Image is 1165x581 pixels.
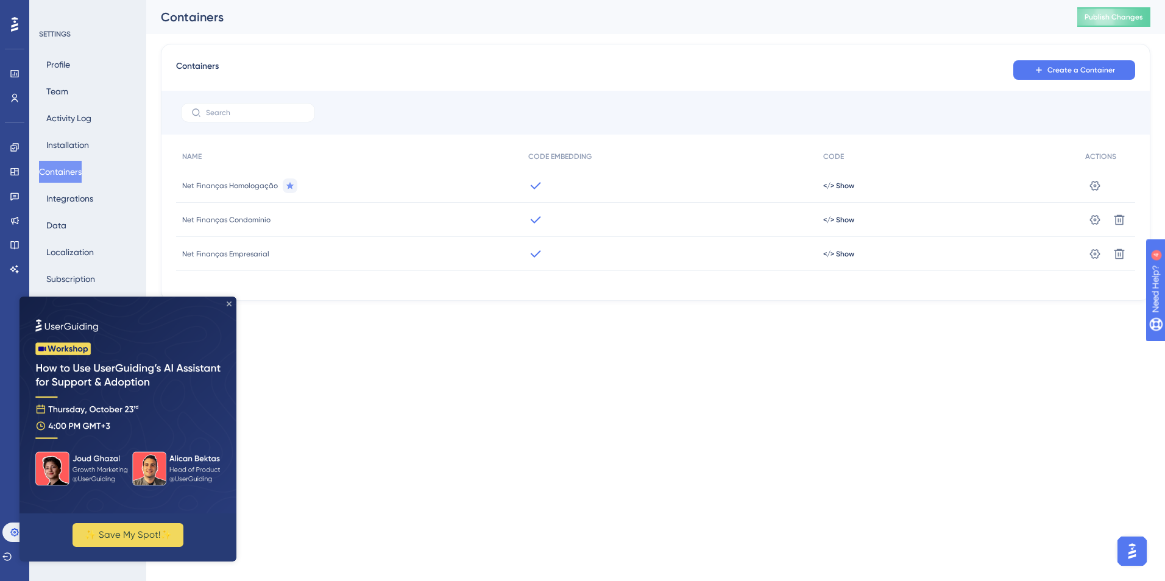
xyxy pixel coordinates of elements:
button: Subscription [39,268,102,290]
button: Publish Changes [1077,7,1150,27]
button: ✨ Save My Spot!✨ [53,227,164,250]
iframe: UserGuiding AI Assistant Launcher [1114,533,1150,569]
button: </> Show [823,215,854,225]
div: SETTINGS [39,29,138,39]
button: </> Show [823,249,854,259]
span: Need Help? [29,3,76,18]
div: Containers [161,9,1047,26]
span: CODE [823,152,844,161]
span: Containers [176,59,219,81]
button: Localization [39,241,101,263]
button: Installation [39,134,96,156]
span: Net Finanças Empresarial [182,249,269,259]
span: Create a Container [1047,65,1115,75]
div: 4 [85,6,88,16]
span: Net Finanças Condomínio [182,215,271,225]
div: Close Preview [207,5,212,10]
button: </> Show [823,181,854,191]
button: Team [39,80,76,102]
input: Search [206,108,305,117]
span: Publish Changes [1085,12,1143,22]
span: CODE EMBEDDING [528,152,592,161]
button: Containers [39,161,82,183]
button: Integrations [39,188,101,210]
button: Activity Log [39,107,99,129]
span: NAME [182,152,202,161]
button: Create a Container [1013,60,1135,80]
button: Profile [39,54,77,76]
button: Data [39,214,74,236]
span: Net Finanças Homologação [182,181,278,191]
button: Rate Limiting [39,295,105,317]
span: ACTIONS [1085,152,1116,161]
